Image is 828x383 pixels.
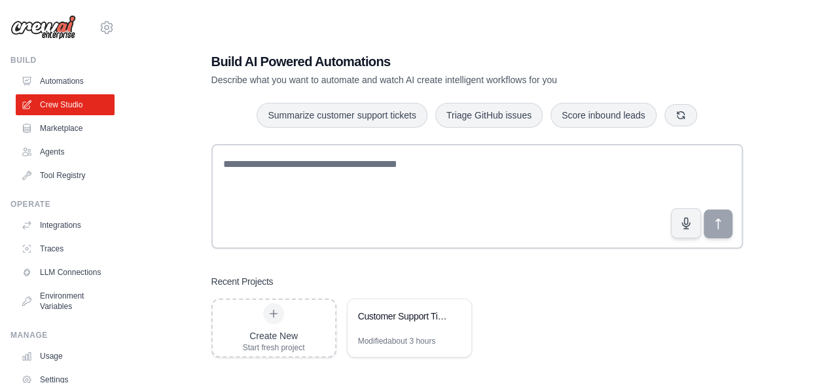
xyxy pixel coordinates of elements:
[358,336,436,346] div: Modified about 3 hours
[10,15,76,40] img: Logo
[16,71,115,92] a: Automations
[16,141,115,162] a: Agents
[16,118,115,139] a: Marketplace
[16,215,115,236] a: Integrations
[10,330,115,340] div: Manage
[435,103,543,128] button: Triage GitHub issues
[358,310,448,323] div: Customer Support Ticket Automation
[211,52,651,71] h1: Build AI Powered Automations
[243,329,305,342] div: Create New
[550,103,657,128] button: Score inbound leads
[16,238,115,259] a: Traces
[16,346,115,367] a: Usage
[16,94,115,115] a: Crew Studio
[664,104,697,126] button: Get new suggestions
[211,73,651,86] p: Describe what you want to automate and watch AI create intelligent workflows for you
[16,165,115,186] a: Tool Registry
[16,262,115,283] a: LLM Connections
[10,55,115,65] div: Build
[243,342,305,353] div: Start fresh project
[257,103,427,128] button: Summarize customer support tickets
[16,285,115,317] a: Environment Variables
[671,208,701,238] button: Click to speak your automation idea
[10,199,115,210] div: Operate
[763,320,828,383] iframe: Chat Widget
[211,275,274,288] h3: Recent Projects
